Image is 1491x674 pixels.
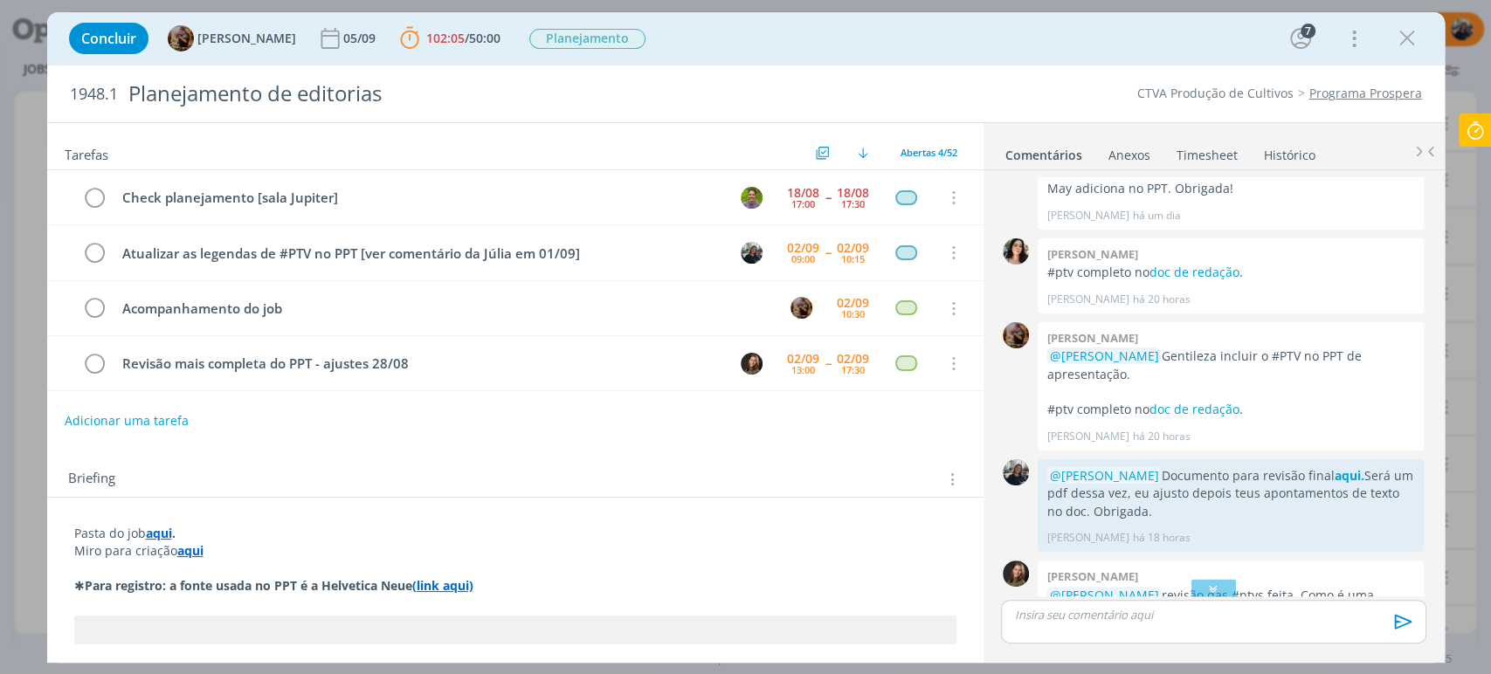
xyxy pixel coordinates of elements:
div: dialog [47,12,1445,663]
span: / [465,30,469,46]
span: Planejamento [529,29,645,49]
span: -- [825,191,831,203]
div: 7 [1301,24,1315,38]
span: -- [825,246,831,258]
p: [PERSON_NAME] [1046,429,1129,444]
div: 02/09 [837,353,869,365]
div: Check planejamento [sala Jupiter] [115,187,725,209]
div: 02/09 [787,353,819,365]
p: ✱ [74,577,956,595]
button: Concluir [69,23,148,54]
span: -- [825,357,831,369]
button: J [739,350,765,376]
span: há 20 horas [1132,429,1190,444]
div: 10:15 [841,254,865,264]
span: há um dia [1132,208,1180,224]
img: T [741,187,763,209]
button: Planejamento [528,28,646,50]
div: 17:00 [791,199,815,209]
span: @[PERSON_NAME] [1049,467,1158,484]
p: Gentileza incluir no teu próprio doc de redação, que depois a May adiciona no PPT. Obrigada! [1046,162,1415,197]
a: doc de redação [1149,264,1239,280]
strong: Para registro: a fonte usada no PPT é a Helvetica Neue [85,577,412,594]
img: J [741,353,763,375]
img: J [1003,561,1029,587]
div: 10:30 [841,309,865,319]
img: arrow-down.svg [858,148,868,158]
p: [PERSON_NAME] [1046,292,1129,307]
img: M [741,242,763,264]
a: Timesheet [1176,139,1239,164]
a: aqui [177,542,204,559]
p: #ptv completo no . [1046,401,1415,418]
button: A[PERSON_NAME] [168,25,296,52]
a: Comentários [1004,139,1083,164]
span: há 20 horas [1132,292,1190,307]
span: [PERSON_NAME] [197,32,296,45]
button: Adicionar uma tarefa [64,405,190,437]
b: [PERSON_NAME] [1046,568,1137,584]
div: 02/09 [837,297,869,309]
strong: . [172,525,176,541]
div: Planejamento de editorias [121,72,852,115]
img: A [790,297,812,319]
div: Anexos [1108,147,1150,164]
a: CTVA Produção de Cultivos [1137,85,1294,101]
p: #ptv completo no . [1046,264,1415,281]
a: aqui. [1334,467,1363,484]
a: (link aqui) [412,577,473,594]
span: @[PERSON_NAME] [1049,347,1158,364]
a: Programa Prospera [1309,85,1422,101]
div: Atualizar as legendas de #PTV no PPT [ver comentário da Júlia em 01/09] [115,243,725,265]
p: Documento para revisão final Será um pdf dessa vez, eu ajusto depois teus apontamentos de texto n... [1046,467,1415,520]
p: revisão das #ptvs feita. Como é uma arquivo em pdf, fiz a evisão no doc de redação. Ajustei elas ... [1046,587,1415,640]
button: 102:05/50:00 [396,24,505,52]
b: [PERSON_NAME] [1046,330,1137,346]
button: 7 [1287,24,1315,52]
button: A [789,295,815,321]
img: T [1003,238,1029,265]
a: aqui [146,525,172,541]
img: A [168,25,194,52]
div: 02/09 [837,242,869,254]
div: 18/08 [787,187,819,199]
b: [PERSON_NAME] [1046,246,1137,262]
div: 02/09 [787,242,819,254]
span: 1948.1 [70,85,118,104]
span: @[PERSON_NAME] [1049,587,1158,603]
span: há 18 horas [1132,530,1190,546]
span: 102:05 [426,30,465,46]
div: Revisão mais completa do PPT - ajustes 28/08 [115,353,725,375]
img: A [1003,322,1029,348]
button: T [739,184,765,210]
span: Abertas 4/52 [901,146,957,159]
span: 50:00 [469,30,500,46]
div: 13:00 [791,365,815,375]
p: [PERSON_NAME] [1046,208,1129,224]
span: Briefing [68,468,115,491]
div: 05/09 [343,32,379,45]
p: Gentileza incluir o #PTV no PPT de apresentação. [1046,347,1415,383]
span: Concluir [81,31,136,45]
div: Acompanhamento do job [115,298,775,320]
p: [PERSON_NAME] [1046,530,1129,546]
img: M [1003,459,1029,485]
button: M [739,239,765,265]
div: 18/08 [837,187,869,199]
div: 17:30 [841,365,865,375]
p: Miro para criação [74,542,956,560]
div: 09:00 [791,254,815,264]
a: doc de redação [1149,401,1239,417]
a: Histórico [1263,139,1316,164]
div: 17:30 [841,199,865,209]
p: Pasta do job [74,525,956,542]
span: Tarefas [65,142,108,163]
